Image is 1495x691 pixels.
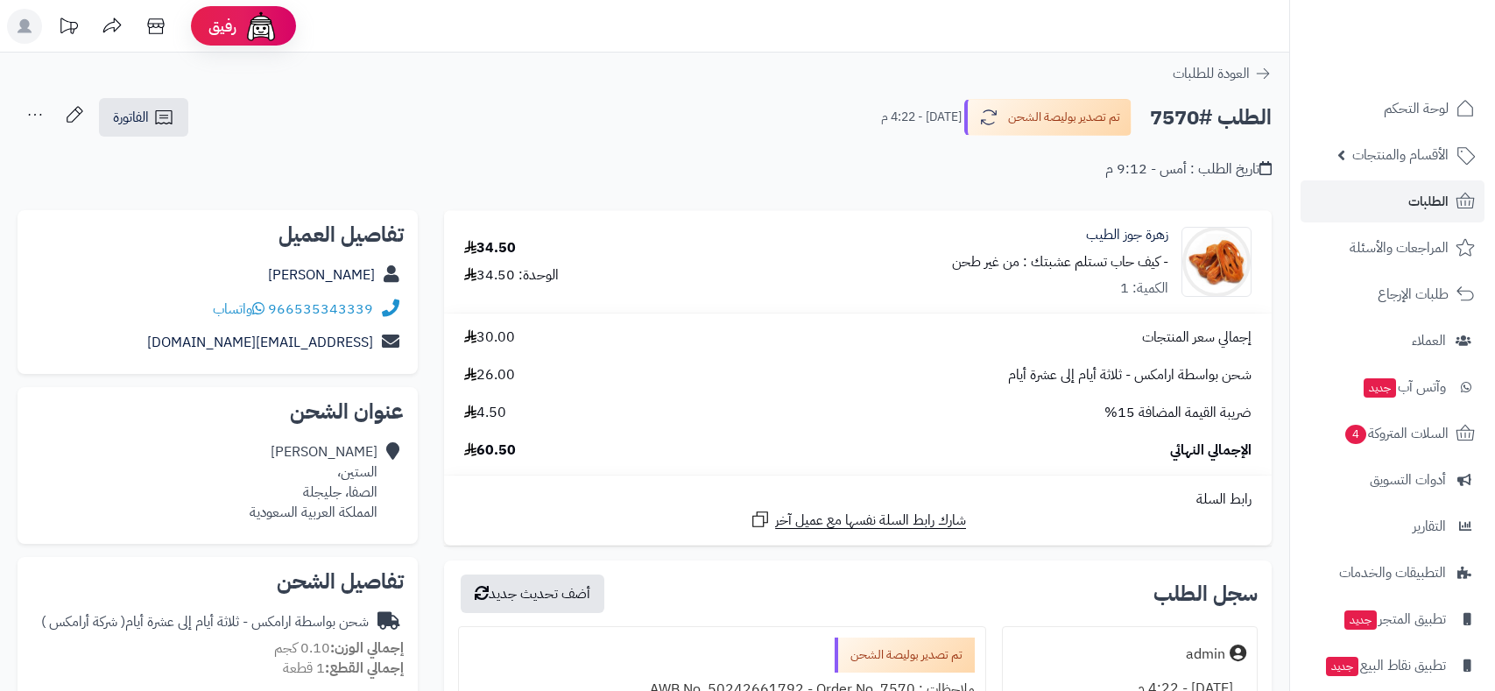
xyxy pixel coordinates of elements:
[268,264,375,286] a: [PERSON_NAME]
[1412,328,1446,353] span: العملاء
[451,490,1265,510] div: رابط السلة
[1301,505,1484,547] a: التقارير
[283,658,404,679] small: 1 قطعة
[1301,412,1484,455] a: السلات المتروكة4
[1344,424,1367,445] span: 4
[964,99,1132,136] button: تم تصدير بوليصة الشحن
[1170,441,1252,461] span: الإجمالي النهائي
[213,299,264,320] a: واتساب
[1370,468,1446,492] span: أدوات التسويق
[1344,610,1377,630] span: جديد
[46,9,90,48] a: تحديثات المنصة
[1343,607,1446,631] span: تطبيق المتجر
[147,332,373,353] a: [EMAIL_ADDRESS][DOMAIN_NAME]
[1301,88,1484,130] a: لوحة التحكم
[1301,227,1484,269] a: المراجعات والأسئلة
[1301,180,1484,222] a: الطلبات
[1301,320,1484,362] a: العملاء
[1364,378,1396,398] span: جديد
[325,658,404,679] strong: إجمالي القطع:
[1324,653,1446,678] span: تطبيق نقاط البيع
[1376,21,1478,58] img: logo-2.png
[1384,96,1449,121] span: لوحة التحكم
[835,638,975,673] div: تم تصدير بوليصة الشحن
[881,109,962,126] small: [DATE] - 4:22 م
[750,509,966,531] a: شارك رابط السلة نفسها مع عميل آخر
[1173,63,1272,84] a: العودة للطلبات
[1413,514,1446,539] span: التقارير
[1339,561,1446,585] span: التطبيقات والخدمات
[113,107,149,128] span: الفاتورة
[268,299,373,320] a: 966535343339
[1326,657,1358,676] span: جديد
[274,638,404,659] small: 0.10 كجم
[32,401,404,422] h2: عنوان الشحن
[1153,583,1258,604] h3: سجل الطلب
[1301,645,1484,687] a: تطبيق نقاط البيعجديد
[775,511,966,531] span: شارك رابط السلة نفسها مع عميل آخر
[1301,273,1484,315] a: طلبات الإرجاع
[32,224,404,245] h2: تفاصيل العميل
[464,365,515,385] span: 26.00
[1362,375,1446,399] span: وآتس آب
[1301,552,1484,594] a: التطبيقات والخدمات
[99,98,188,137] a: الفاتورة
[464,328,515,348] span: 30.00
[1105,159,1272,180] div: تاريخ الطلب : أمس - 9:12 م
[1352,143,1449,167] span: الأقسام والمنتجات
[461,575,604,613] button: أضف تحديث جديد
[1301,598,1484,640] a: تطبيق المتجرجديد
[1182,227,1251,297] img: 310a0b1bf628b33819f1a35cd539a51736e-90x90.jpeg
[1301,459,1484,501] a: أدوات التسويق
[41,612,369,632] div: شحن بواسطة ارامكس - ثلاثة أيام إلى عشرة أيام
[464,265,559,286] div: الوحدة: 34.50
[1142,328,1252,348] span: إجمالي سعر المنتجات
[250,442,377,522] div: [PERSON_NAME] الستين، الصفا، جليجلة المملكة العربية السعودية
[464,441,516,461] span: 60.50
[1186,645,1225,665] div: admin
[1120,279,1168,299] div: الكمية: 1
[1301,366,1484,408] a: وآتس آبجديد
[1173,63,1250,84] span: العودة للطلبات
[41,611,125,632] span: ( شركة أرامكس )
[32,571,404,592] h2: تفاصيل الشحن
[464,403,506,423] span: 4.50
[243,9,279,44] img: ai-face.png
[464,238,516,258] div: 34.50
[1343,421,1449,446] span: السلات المتروكة
[330,638,404,659] strong: إجمالي الوزن:
[1408,189,1449,214] span: الطلبات
[1150,100,1272,136] h2: الطلب #7570
[1378,282,1449,307] span: طلبات الإرجاع
[1086,225,1168,245] a: زهرة جوز الطيب
[1008,365,1252,385] span: شحن بواسطة ارامكس - ثلاثة أيام إلى عشرة أيام
[208,16,236,37] span: رفيق
[1104,403,1252,423] span: ضريبة القيمة المضافة 15%
[1350,236,1449,260] span: المراجعات والأسئلة
[952,251,1168,272] small: - كيف حاب تستلم عشبتك : من غير طحن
